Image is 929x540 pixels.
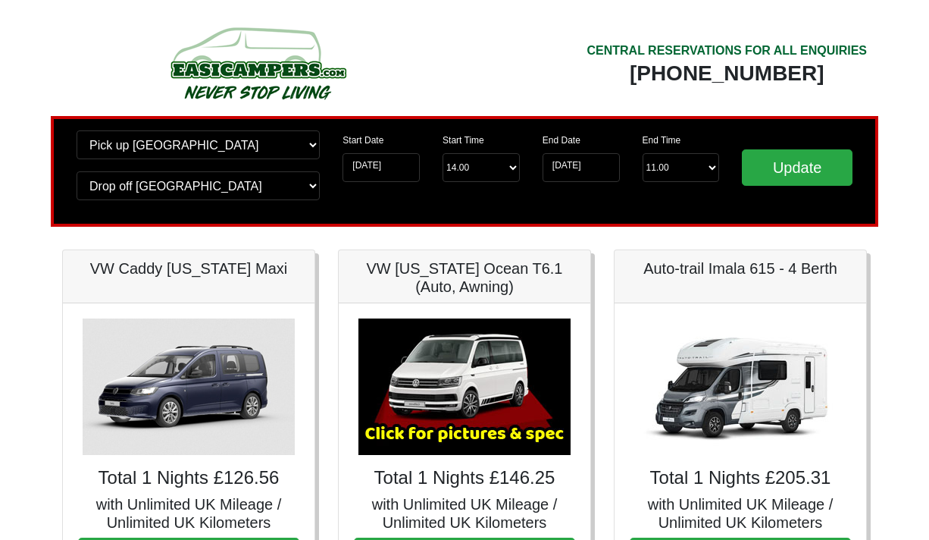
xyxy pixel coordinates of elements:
[343,153,420,182] input: Start Date
[78,259,299,278] h5: VW Caddy [US_STATE] Maxi
[634,319,846,455] img: Auto-trail Imala 615 - 4 Berth
[354,495,575,532] h5: with Unlimited UK Mileage / Unlimited UK Kilometers
[630,467,851,489] h4: Total 1 Nights £205.31
[354,259,575,296] h5: VW [US_STATE] Ocean T6.1 (Auto, Awning)
[630,259,851,278] h5: Auto-trail Imala 615 - 4 Berth
[543,133,580,147] label: End Date
[543,153,620,182] input: Return Date
[643,133,681,147] label: End Time
[742,149,852,186] input: Update
[343,133,383,147] label: Start Date
[83,319,295,455] img: VW Caddy California Maxi
[358,319,571,455] img: VW California Ocean T6.1 (Auto, Awning)
[630,495,851,532] h5: with Unlimited UK Mileage / Unlimited UK Kilometers
[443,133,484,147] label: Start Time
[78,467,299,489] h4: Total 1 Nights £126.56
[586,42,867,60] div: CENTRAL RESERVATIONS FOR ALL ENQUIRIES
[114,21,402,105] img: campers-checkout-logo.png
[354,467,575,489] h4: Total 1 Nights £146.25
[586,60,867,87] div: [PHONE_NUMBER]
[78,495,299,532] h5: with Unlimited UK Mileage / Unlimited UK Kilometers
